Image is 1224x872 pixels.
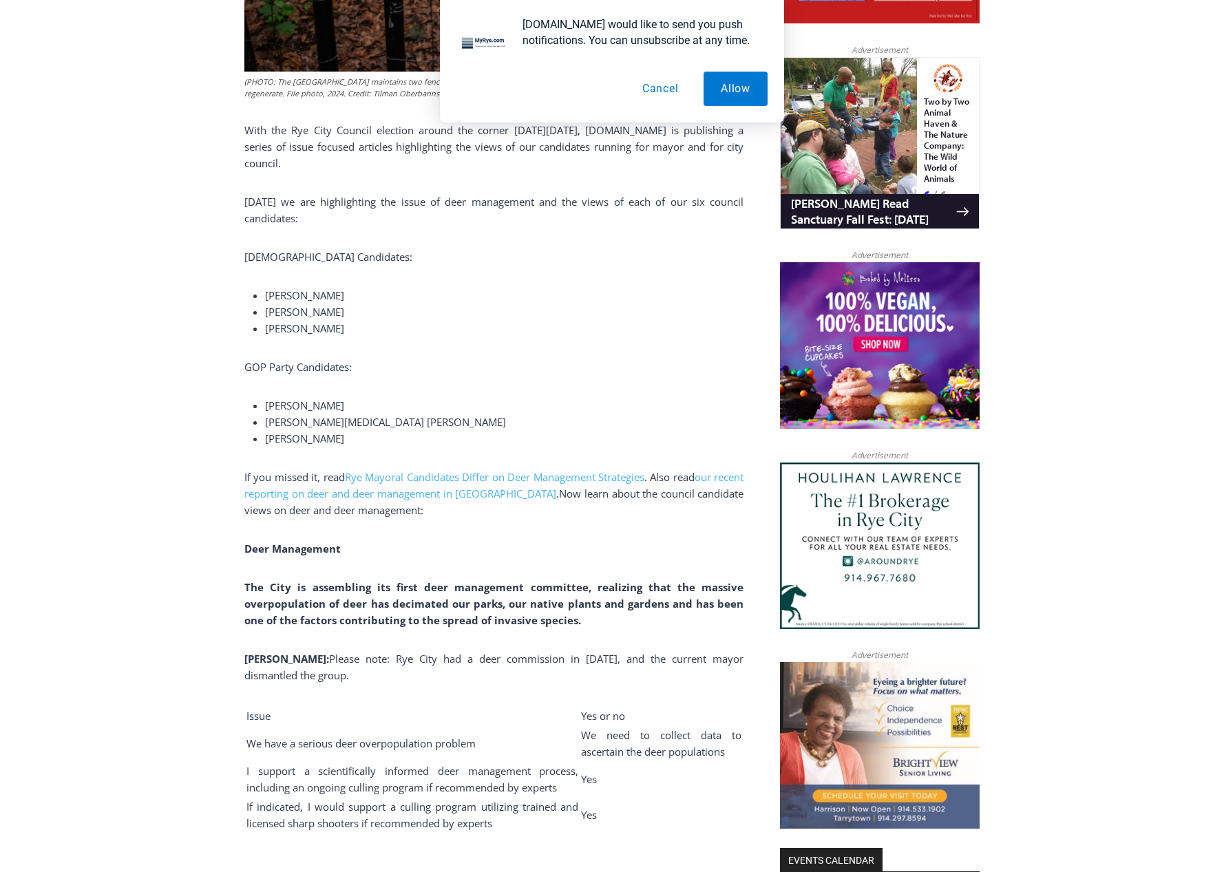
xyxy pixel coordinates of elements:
[456,17,511,72] img: notification icon
[246,800,578,830] span: If indicated, I would support a culling program utilizing trained and licensed sharp shooters if ...
[265,398,344,412] span: [PERSON_NAME]
[154,130,157,144] div: /
[244,470,743,500] a: our recent reporting on deer and deer management in [GEOGRAPHIC_DATA]
[581,709,625,723] span: Yes or no
[265,288,344,302] span: [PERSON_NAME]
[265,414,743,430] li: [PERSON_NAME][MEDICAL_DATA] [PERSON_NAME]
[345,470,644,484] a: Rye Mayoral Candidates Differ on Deer Management Strategies
[780,662,980,829] img: Brightview Senior Living
[244,123,743,170] span: With the Rye City Council election around the corner [DATE][DATE], [DOMAIN_NAME] is publishing a ...
[556,487,559,500] span: .
[244,580,743,627] b: The City is assembling its first deer management committee, realizing that the massive overpopula...
[244,652,329,666] b: [PERSON_NAME]:
[246,736,476,750] span: We have a serious deer overpopulation problem
[780,848,883,871] h2: Events Calendar
[144,39,192,127] div: Two by Two Animal Haven & The Nature Company: The Wild World of Animals
[644,470,695,484] span: . Also read
[838,248,922,262] span: Advertisement
[246,764,578,794] span: I support a scientifically informed deer management process, including an ongoing culling program...
[331,134,667,171] a: Intern @ [DOMAIN_NAME]
[780,462,980,629] img: Houlihan Lawrence The #1 Brokerage in Rye City
[244,360,352,374] span: GOP Party Candidates:
[244,542,341,555] b: Deer Management
[511,17,768,48] div: [DOMAIN_NAME] would like to send you push notifications. You can unsubscribe at any time.
[838,648,922,661] span: Advertisement
[265,430,743,447] li: [PERSON_NAME]
[244,470,345,484] span: If you missed it, read
[265,304,743,320] li: [PERSON_NAME]
[704,72,768,106] button: Allow
[244,250,412,264] span: [DEMOGRAPHIC_DATA] Candidates:
[244,652,743,682] span: Please note: Rye City had a deer commission in [DATE], and the current mayor dismantled the group.
[360,137,638,168] span: Intern @ [DOMAIN_NAME]
[144,130,150,144] div: 6
[581,772,597,786] span: Yes
[581,728,741,758] span: We need to collect data to ascertain the deer populations
[348,1,651,134] div: "We would have speakers with experience in local journalism speak to us about their experiences a...
[1,137,199,171] a: [PERSON_NAME] Read Sanctuary Fall Fest: [DATE]
[160,130,167,144] div: 6
[246,709,271,723] span: Issue
[780,262,980,429] img: Baked by Melissa
[581,808,597,822] span: Yes
[11,138,176,170] h4: [PERSON_NAME] Read Sanctuary Fall Fest: [DATE]
[838,449,922,462] span: Advertisement
[625,72,696,106] button: Cancel
[265,320,743,337] li: [PERSON_NAME]
[244,487,743,517] span: Now learn about the council candidate views on deer and deer management:
[244,195,743,225] span: [DATE] we are highlighting the issue of deer management and the views of each of our six council ...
